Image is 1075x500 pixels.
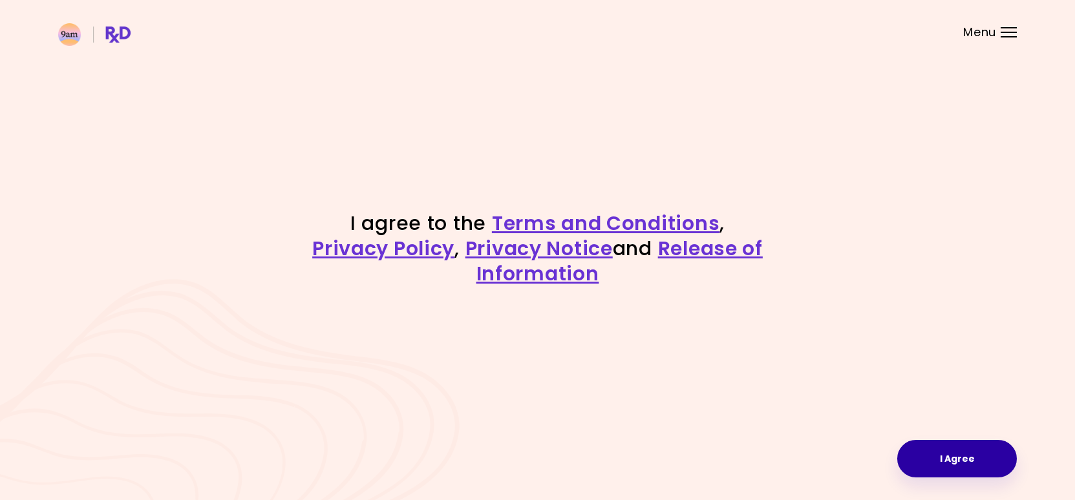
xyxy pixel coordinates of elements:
[312,234,454,262] a: Privacy Policy
[476,234,763,287] a: Release of Information
[492,209,719,237] a: Terms and Conditions
[897,440,1017,477] button: I Agree
[963,26,996,38] span: Menu
[465,234,613,262] a: Privacy Notice
[312,211,764,286] h1: I agree to the , , and
[58,23,131,46] img: RxDiet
